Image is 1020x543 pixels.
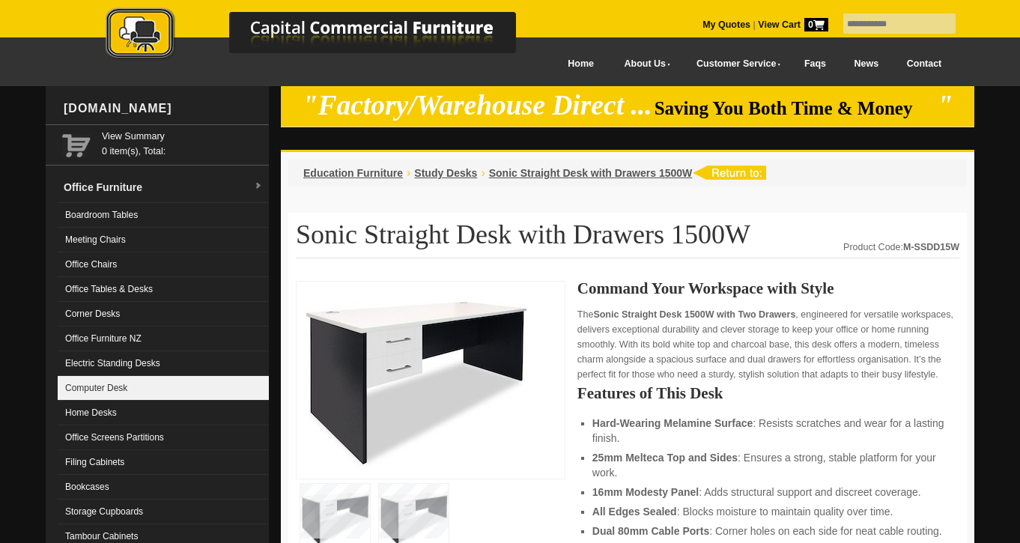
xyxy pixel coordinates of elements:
[304,289,529,467] img: Sonic Straight Desk with Drawers 1500W
[102,129,263,144] a: View Summary
[407,166,410,181] li: ›
[58,475,269,500] a: Bookcases
[592,417,753,429] strong: Hard-Wearing Melamine Surface
[58,376,269,401] a: Computer Desk
[608,47,680,81] a: About Us
[592,524,944,539] li: : Corner holes on each side for neat cable routing.
[893,47,956,81] a: Contact
[102,129,263,157] span: 0 item(s), Total:
[577,386,959,401] h2: Features of This Desk
[64,7,589,67] a: Capital Commercial Furniture Logo
[592,504,944,519] li: : Blocks moisture to maintain quality over time.
[489,167,693,179] a: Sonic Straight Desk with Drawers 1500W
[804,18,828,31] span: 0
[254,182,263,191] img: dropdown
[64,7,589,62] img: Capital Commercial Furniture Logo
[592,506,677,518] strong: All Edges Sealed
[58,86,269,131] div: [DOMAIN_NAME]
[655,98,935,118] span: Saving You Both Time & Money
[756,19,828,30] a: View Cart0
[58,351,269,376] a: Electric Standing Desks
[577,307,959,382] p: The , engineered for versatile workspaces, delivers exceptional durability and clever storage to ...
[58,425,269,450] a: Office Screens Partitions
[840,47,893,81] a: News
[58,252,269,277] a: Office Chairs
[58,401,269,425] a: Home Desks
[843,240,959,255] div: Product Code:
[296,220,959,258] h1: Sonic Straight Desk with Drawers 1500W
[577,281,959,296] h2: Command Your Workspace with Style
[692,166,766,180] img: return to
[592,450,944,480] li: : Ensures a strong, stable platform for your work.
[680,47,790,81] a: Customer Service
[58,500,269,524] a: Storage Cupboards
[58,228,269,252] a: Meeting Chairs
[938,90,953,121] em: "
[58,172,269,203] a: Office Furnituredropdown
[903,242,959,252] strong: M-SSDD15W
[593,309,795,320] strong: Sonic Straight Desk 1500W with Two Drawers
[58,302,269,327] a: Corner Desks
[592,525,709,537] strong: Dual 80mm Cable Ports
[592,416,944,446] li: : Resists scratches and wear for a lasting finish.
[58,277,269,302] a: Office Tables & Desks
[758,19,828,30] strong: View Cart
[303,90,652,121] em: "Factory/Warehouse Direct ...
[790,47,840,81] a: Faqs
[702,19,750,30] a: My Quotes
[58,203,269,228] a: Boardroom Tables
[592,452,738,464] strong: 25mm Melteca Top and Sides
[414,167,477,179] a: Study Desks
[592,486,699,498] strong: 16mm Modesty Panel
[58,327,269,351] a: Office Furniture NZ
[592,485,944,500] li: : Adds structural support and discreet coverage.
[303,167,403,179] a: Education Furniture
[481,166,485,181] li: ›
[58,450,269,475] a: Filing Cabinets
